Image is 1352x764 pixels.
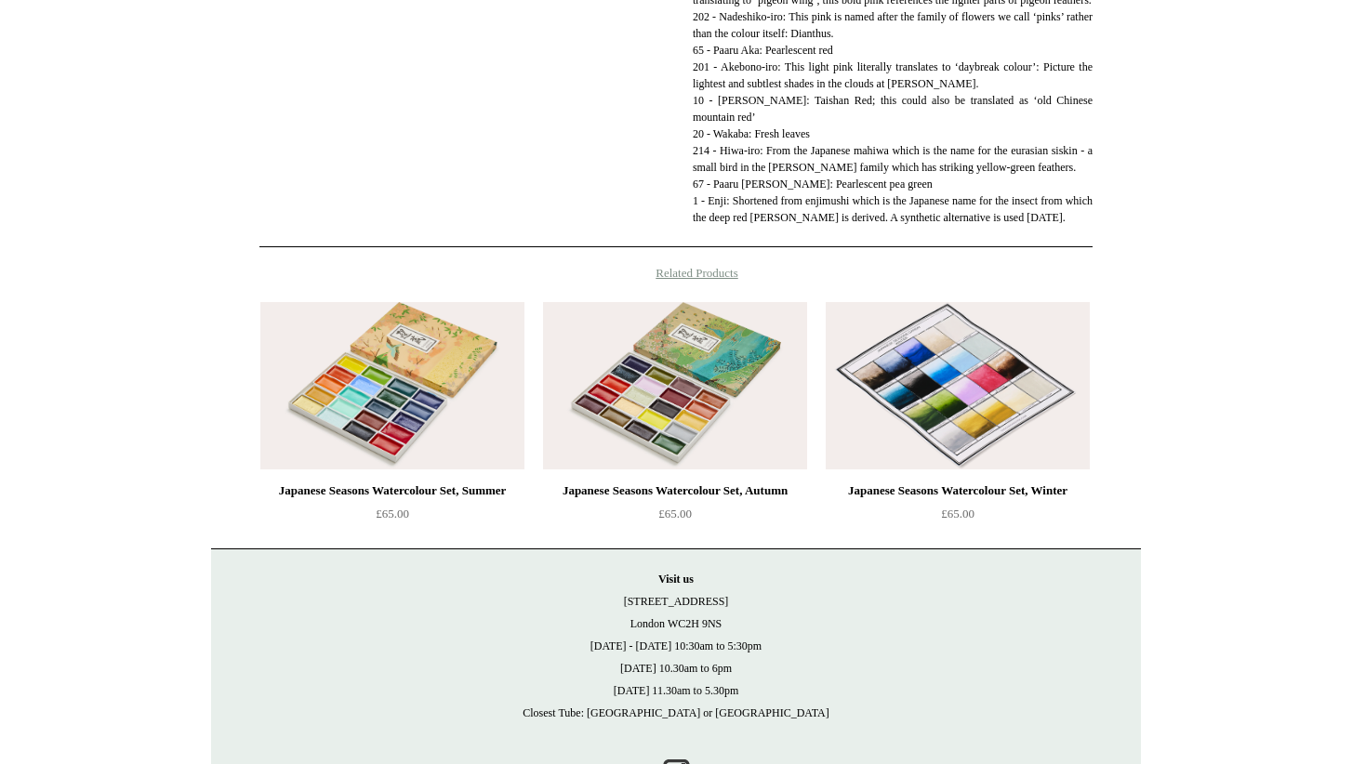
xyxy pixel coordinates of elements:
[260,302,524,469] a: Japanese Seasons Watercolour Set, Summer Japanese Seasons Watercolour Set, Summer
[658,573,694,586] strong: Visit us
[543,480,807,556] a: Japanese Seasons Watercolour Set, Autumn £65.00
[230,568,1122,724] p: [STREET_ADDRESS] London WC2H 9NS [DATE] - [DATE] 10:30am to 5:30pm [DATE] 10.30am to 6pm [DATE] 1...
[826,302,1090,469] img: Japanese Seasons Watercolour Set, Winter
[826,302,1090,469] a: Japanese Seasons Watercolour Set, Winter Japanese Seasons Watercolour Set, Winter
[260,302,524,469] img: Japanese Seasons Watercolour Set, Summer
[548,480,802,502] div: Japanese Seasons Watercolour Set, Autumn
[941,507,974,520] span: £65.00
[830,480,1085,502] div: Japanese Seasons Watercolour Set, Winter
[543,302,807,469] a: Japanese Seasons Watercolour Set, Autumn Japanese Seasons Watercolour Set, Autumn
[260,480,524,556] a: Japanese Seasons Watercolour Set, Summer £65.00
[211,266,1141,281] h4: Related Products
[543,302,807,469] img: Japanese Seasons Watercolour Set, Autumn
[265,480,520,502] div: Japanese Seasons Watercolour Set, Summer
[826,480,1090,556] a: Japanese Seasons Watercolour Set, Winter £65.00
[376,507,409,520] span: £65.00
[658,507,692,520] span: £65.00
